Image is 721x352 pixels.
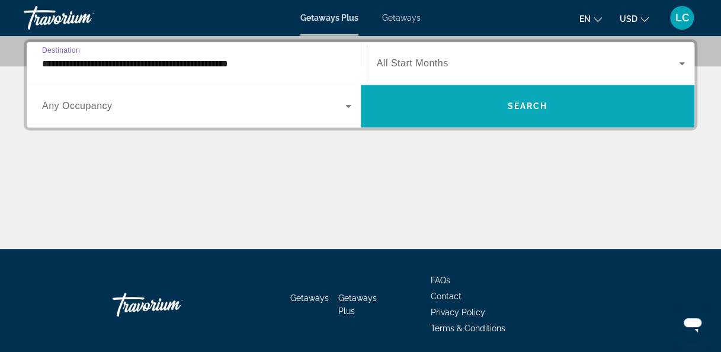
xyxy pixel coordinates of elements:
a: Getaways [290,293,329,303]
a: Getaways Plus [300,13,358,23]
button: Change language [579,10,602,27]
span: en [579,14,591,24]
a: Getaways [382,13,421,23]
span: Search [507,101,547,111]
div: Search widget [27,42,694,127]
a: Terms & Conditions [431,324,505,333]
span: LC [675,12,689,24]
button: Search [361,85,695,127]
button: Change currency [620,10,649,27]
a: Contact [431,292,462,301]
a: Travorium [113,287,231,322]
button: User Menu [666,5,697,30]
a: Getaways Plus [338,293,377,316]
span: Any Occupancy [42,101,113,111]
iframe: Button to launch messaging window [674,305,712,343]
a: Travorium [24,2,142,33]
span: USD [620,14,637,24]
span: All Start Months [377,58,448,68]
a: FAQs [431,276,450,285]
span: Destination [42,46,80,54]
a: Privacy Policy [431,308,485,317]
